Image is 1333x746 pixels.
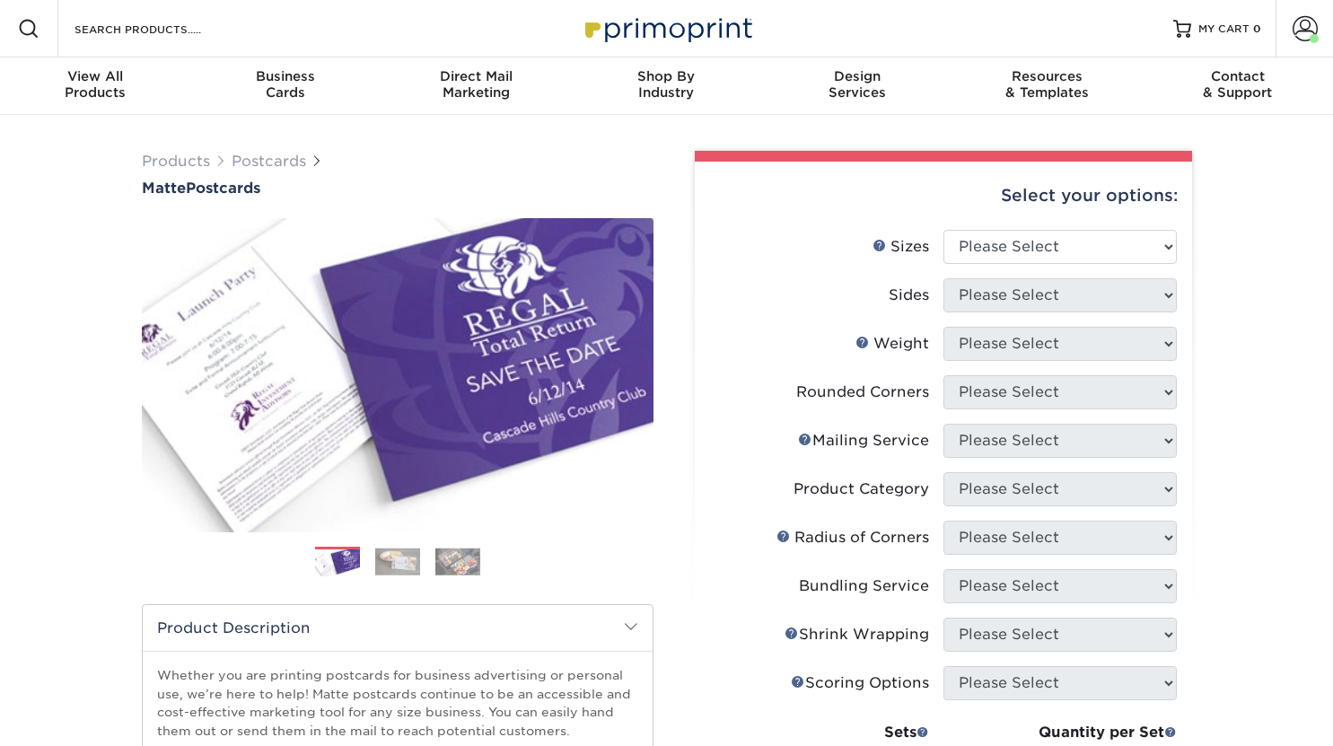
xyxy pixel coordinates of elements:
[315,548,360,579] img: Postcards 01
[381,68,571,84] span: Direct Mail
[142,180,186,197] span: Matte
[762,68,952,101] div: Services
[577,9,757,48] img: Primoprint
[762,68,952,84] span: Design
[190,68,381,84] span: Business
[142,180,653,197] h1: Postcards
[143,605,653,651] h2: Product Description
[796,382,929,403] div: Rounded Corners
[855,333,929,355] div: Weight
[571,68,761,101] div: Industry
[943,722,1177,743] div: Quantity per Set
[1143,68,1333,84] span: Contact
[73,18,248,39] input: SEARCH PRODUCTS.....
[1143,57,1333,115] a: Contact& Support
[952,57,1143,115] a: Resources& Templates
[381,68,571,101] div: Marketing
[873,236,929,258] div: Sizes
[952,68,1143,101] div: & Templates
[1143,68,1333,101] div: & Support
[709,162,1178,230] div: Select your options:
[381,57,571,115] a: Direct MailMarketing
[571,57,761,115] a: Shop ByIndustry
[799,575,929,597] div: Bundling Service
[798,430,929,452] div: Mailing Service
[791,672,929,694] div: Scoring Options
[1253,22,1261,35] span: 0
[785,624,929,645] div: Shrink Wrapping
[190,57,381,115] a: BusinessCards
[190,68,381,101] div: Cards
[794,478,929,500] div: Product Category
[232,153,306,170] a: Postcards
[952,68,1143,84] span: Resources
[785,722,929,743] div: Sets
[889,285,929,306] div: Sides
[1198,22,1250,37] span: MY CART
[762,57,952,115] a: DesignServices
[435,548,480,575] img: Postcards 03
[776,527,929,549] div: Radius of Corners
[142,153,210,170] a: Products
[142,180,653,197] a: MattePostcards
[375,548,420,575] img: Postcards 02
[571,68,761,84] span: Shop By
[142,198,653,552] img: Matte 01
